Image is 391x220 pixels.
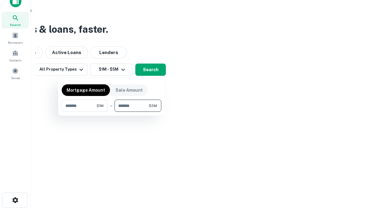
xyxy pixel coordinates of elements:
[110,100,112,112] div: -
[149,103,157,108] span: $5M
[360,171,391,200] iframe: Chat Widget
[67,87,105,94] p: Mortgage Amount
[115,87,143,94] p: Sale Amount
[97,103,104,108] span: $1M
